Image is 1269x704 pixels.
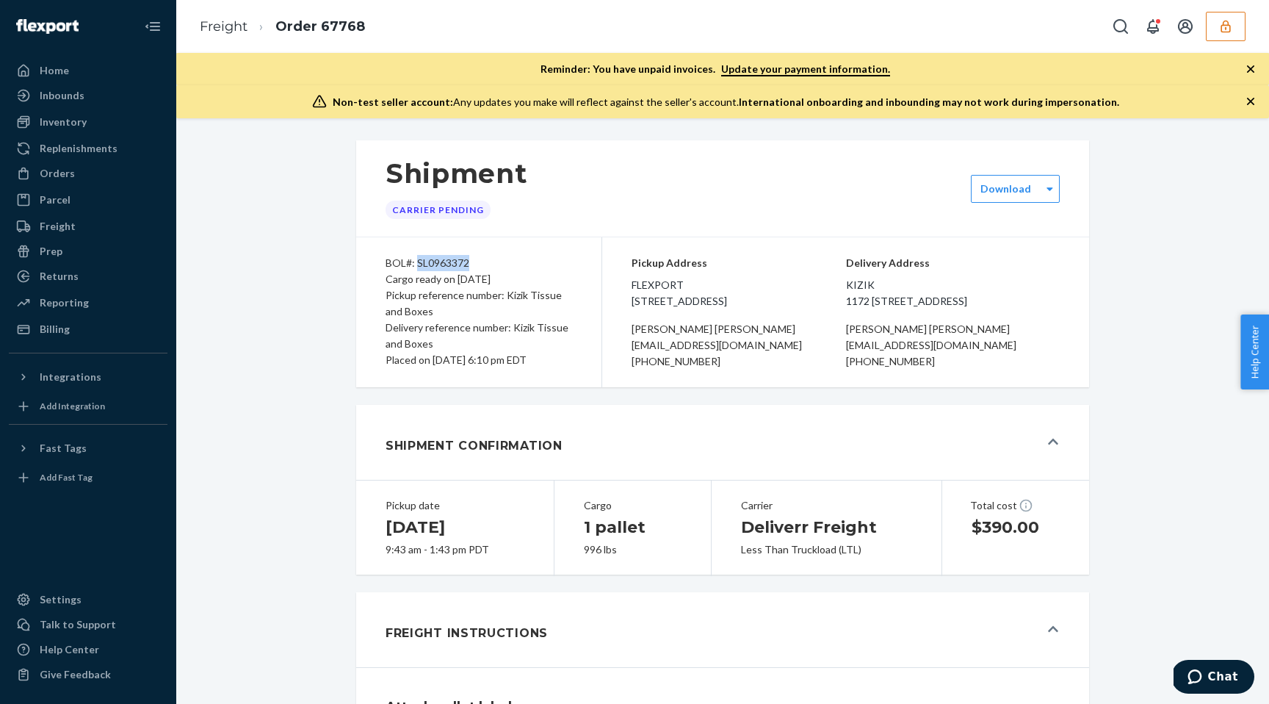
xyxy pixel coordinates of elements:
div: Talk to Support [40,617,116,632]
div: Reporting [40,295,89,310]
div: Total cost [970,498,1061,513]
h1: Freight Instructions [386,625,548,642]
span: International onboarding and inbounding may not work during impersonation. [739,96,1119,108]
a: Inbounds [9,84,167,107]
div: Pickup reference number: Kizik Tissue and Boxes [386,287,572,320]
div: Download [980,182,1031,196]
a: Freight [200,18,247,35]
button: Close Navigation [138,12,167,41]
div: [EMAIL_ADDRESS][DOMAIN_NAME] [846,337,1060,353]
div: [PERSON_NAME] [PERSON_NAME] [632,321,846,337]
div: Orders [40,166,75,181]
a: Order 67768 [275,18,365,35]
a: Prep [9,240,167,263]
div: Cargo [584,498,681,513]
h1: Deliverr Freight [741,516,912,539]
a: Inventory [9,110,167,134]
p: Delivery Address [846,255,1060,271]
div: Parcel [40,193,70,207]
iframe: Opens a widget where you can chat to one of our agents [1174,660,1254,697]
img: Flexport logo [16,19,79,34]
div: Add Fast Tag [40,471,93,484]
p: Reminder: You have unpaid invoices. [540,62,890,76]
button: Open account menu [1171,12,1200,41]
div: Settings [40,592,82,607]
a: Help Center [9,638,167,661]
button: Freight Instructions [356,592,1089,667]
div: Pickup date [386,498,524,513]
h1: [DATE] [386,516,524,539]
div: Carrier [741,498,912,513]
button: Open notifications [1138,12,1168,41]
div: Give Feedback [40,667,111,682]
a: Add Integration [9,395,167,418]
a: Home [9,59,167,82]
a: Orders [9,162,167,185]
span: 1 pallet [584,517,646,537]
div: Inventory [40,115,87,129]
a: Parcel [9,188,167,212]
div: [PHONE_NUMBER] [846,353,1060,370]
span: Non-test seller account: [333,96,453,108]
div: Placed on [DATE] 6:10 pm EDT [386,352,572,368]
div: [PHONE_NUMBER] [632,353,846,370]
h1: $390.00 [972,516,1060,539]
a: Freight [9,215,167,238]
p: Pickup Address [632,255,846,271]
div: Billing [40,322,70,337]
button: Open Search Box [1106,12,1135,41]
a: Replenishments [9,137,167,160]
h1: Shipment [386,158,527,189]
div: Home [40,63,69,78]
div: Cargo ready on [DATE] [386,271,572,287]
div: Integrations [40,370,101,384]
div: Delivery reference number: Kizik Tissue and Boxes [386,320,572,352]
button: Talk to Support [9,613,167,636]
button: Give Feedback [9,663,167,686]
div: Inbounds [40,88,84,103]
a: Billing [9,317,167,341]
div: Freight [40,219,76,234]
div: 996 lbs [584,542,681,557]
a: Returns [9,265,167,288]
div: Add Integration [40,400,105,412]
ol: breadcrumbs [188,5,377,49]
span: Kizik 1172 [STREET_ADDRESS] [846,277,1060,309]
a: Update your payment information. [721,62,890,76]
h1: Shipment Confirmation [386,437,563,455]
div: BOL#: SL0963372 [386,255,572,271]
div: Help Center [40,642,99,657]
div: [EMAIL_ADDRESS][DOMAIN_NAME] [632,337,846,353]
div: Replenishments [40,141,117,156]
a: Reporting [9,291,167,315]
a: Add Fast Tag [9,466,167,489]
a: Settings [9,588,167,611]
button: Shipment Confirmation [356,405,1089,480]
div: Fast Tags [40,441,87,456]
div: Prep [40,244,62,259]
button: Fast Tags [9,437,167,460]
span: Flexport [STREET_ADDRESS] [632,277,846,309]
div: Carrier Pending [386,201,491,219]
div: 9:43 am - 1:43 pm PDT [386,542,524,557]
div: Any updates you make will reflect against the seller's account. [333,95,1119,109]
button: Help Center [1240,315,1269,389]
button: Integrations [9,365,167,389]
div: [PERSON_NAME] [PERSON_NAME] [846,321,1060,337]
div: Less Than Truckload (LTL) [741,542,912,557]
div: Returns [40,269,79,284]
